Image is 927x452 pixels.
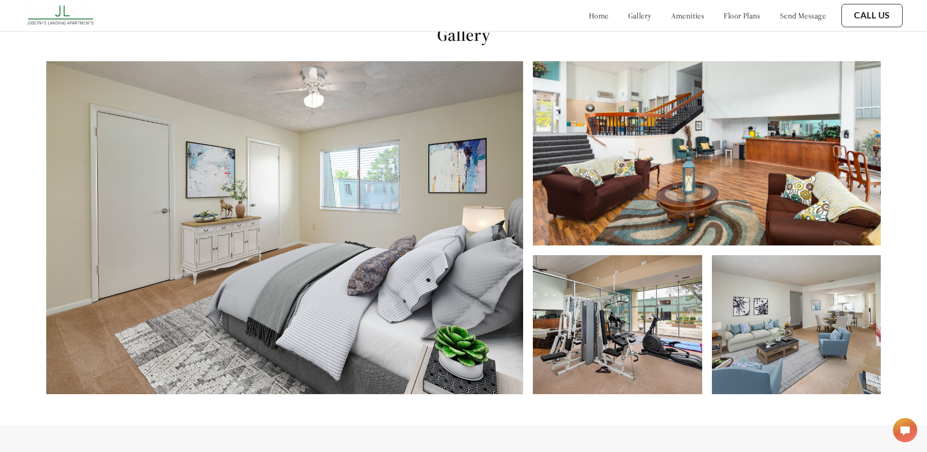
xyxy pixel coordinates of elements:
a: gallery [628,11,652,20]
a: floor plans [724,11,761,20]
a: send message [780,11,826,20]
a: amenities [671,11,705,20]
a: home [589,11,609,20]
button: Call Us [841,4,903,27]
a: Call Us [854,10,890,21]
img: Furnished Bedroom [46,61,523,394]
img: Clubhouse [533,61,880,245]
img: Furnished Interior [712,255,881,394]
img: josephs_landing_logo.png [24,2,98,29]
img: Fitness Center [533,255,702,394]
